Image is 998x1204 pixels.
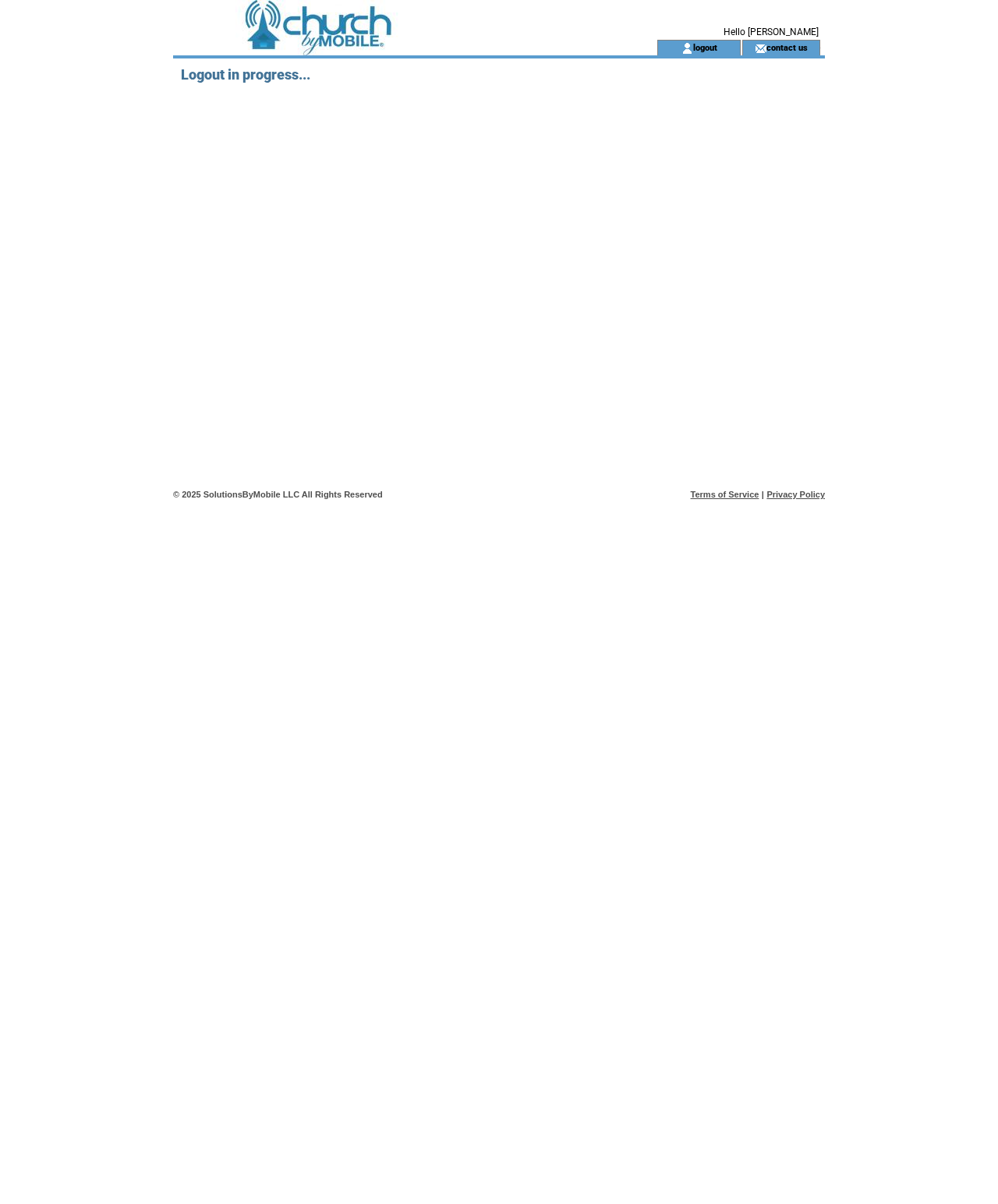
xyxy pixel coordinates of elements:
[762,490,764,499] span: |
[755,42,766,55] img: contact_us_icon.gif
[173,490,383,499] span: © 2025 SolutionsByMobile LLC All Rights Reserved
[766,490,825,499] a: Privacy Policy
[691,490,759,499] a: Terms of Service
[766,42,808,52] a: contact us
[181,66,310,83] span: Logout in progress...
[693,42,717,52] a: logout
[724,27,819,37] span: Hello [PERSON_NAME]
[681,42,693,55] img: account_icon.gif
